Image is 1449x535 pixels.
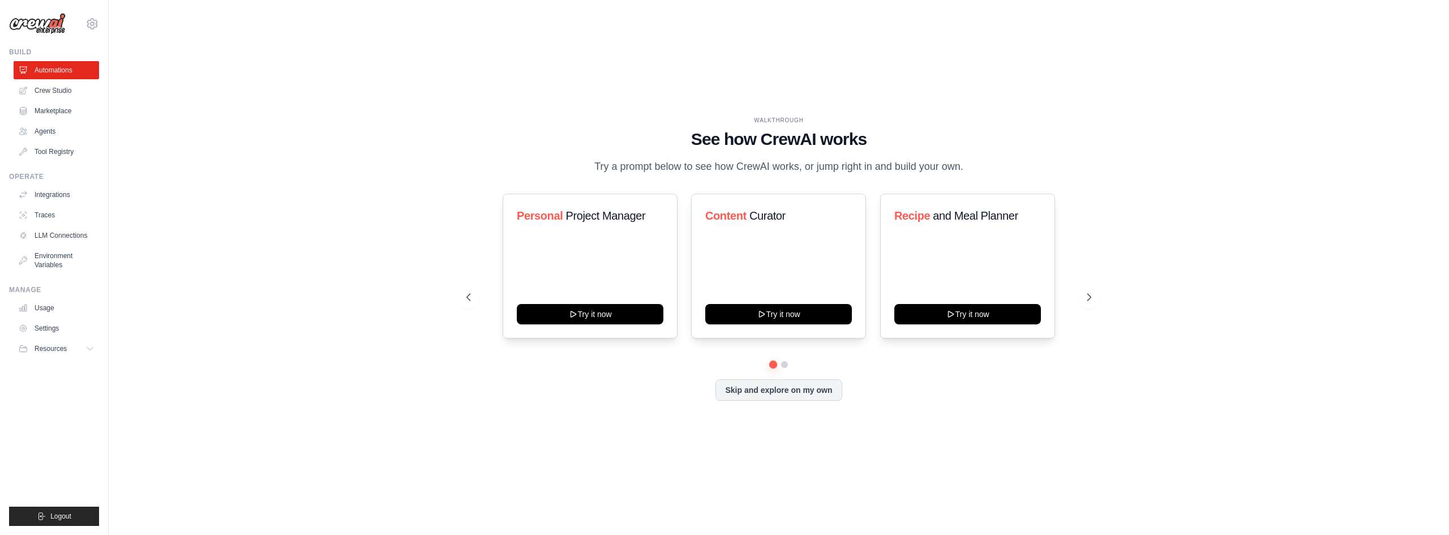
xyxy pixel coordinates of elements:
button: Try it now [705,304,852,324]
a: Environment Variables [14,247,99,274]
span: Personal [517,209,563,222]
a: Settings [14,319,99,337]
a: LLM Connections [14,226,99,245]
button: Logout [9,507,99,526]
div: Manage [9,285,99,294]
button: Try it now [894,304,1041,324]
span: Project Manager [565,209,645,222]
button: Try it now [517,304,663,324]
a: Traces [14,206,99,224]
div: Operate [9,172,99,181]
a: Automations [14,61,99,79]
button: Skip and explore on my own [715,379,842,401]
div: WALKTHROUGH [466,116,1091,125]
img: Logo [9,13,66,35]
a: Crew Studio [14,82,99,100]
span: Recipe [894,209,930,222]
a: Agents [14,122,99,140]
span: Curator [749,209,786,222]
h1: See how CrewAI works [466,129,1091,149]
span: Resources [35,344,67,353]
span: Content [705,209,747,222]
a: Integrations [14,186,99,204]
a: Marketplace [14,102,99,120]
a: Usage [14,299,99,317]
a: Tool Registry [14,143,99,161]
span: and Meal Planner [933,209,1018,222]
button: Resources [14,340,99,358]
div: Build [9,48,99,57]
p: Try a prompt below to see how CrewAI works, or jump right in and build your own. [589,159,969,175]
span: Logout [50,512,71,521]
